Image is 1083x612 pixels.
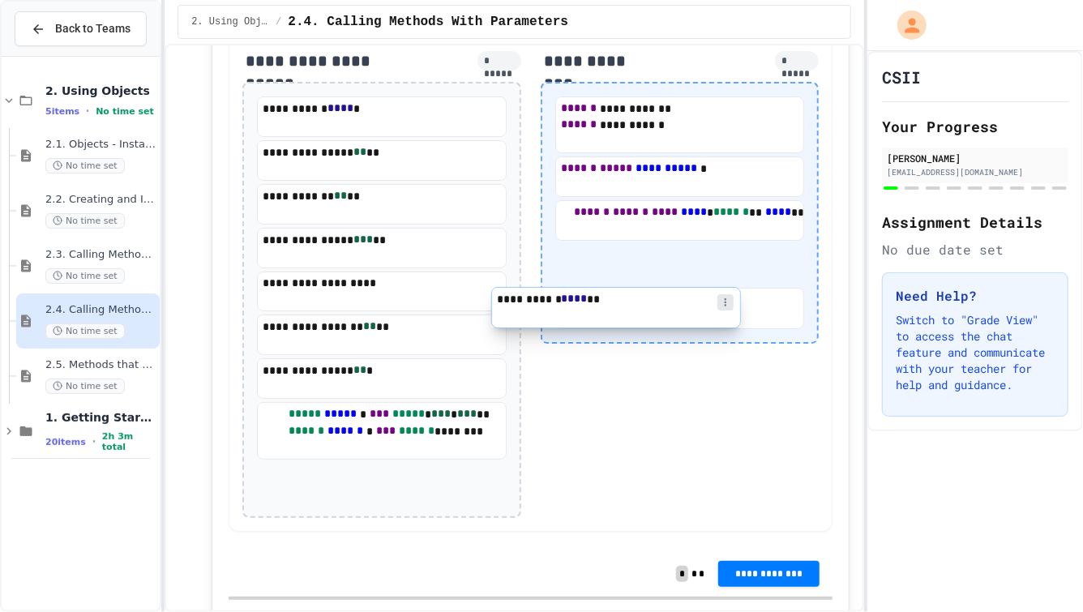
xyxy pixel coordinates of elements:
span: No time set [45,158,125,173]
span: No time set [45,379,125,394]
span: 20 items [45,437,86,447]
span: Back to Teams [55,20,131,37]
span: No time set [96,106,154,117]
div: [PERSON_NAME] [887,151,1064,165]
div: No due date set [882,240,1068,259]
h2: Your Progress [882,115,1068,138]
span: / [276,15,281,28]
span: • [92,435,96,448]
span: 2.1. Objects - Instances of Classes [45,138,156,152]
span: No time set [45,323,125,339]
span: 2. Using Objects [45,83,156,98]
button: Back to Teams [15,11,147,46]
h3: Need Help? [896,286,1055,306]
span: No time set [45,213,125,229]
span: 1. Getting Started and Primitive Types [45,410,156,425]
div: My Account [880,6,931,44]
h2: Assignment Details [882,211,1068,233]
span: 2h 3m total [102,431,156,452]
span: 2.5. Methods that Return Values [45,358,156,372]
h1: CSII [882,66,921,88]
p: Switch to "Grade View" to access the chat feature and communicate with your teacher for help and ... [896,312,1055,393]
span: No time set [45,268,125,284]
span: 2. Using Objects [191,15,269,28]
div: [EMAIL_ADDRESS][DOMAIN_NAME] [887,166,1064,178]
span: 2.4. Calling Methods With Parameters [45,303,156,317]
span: 2.4. Calling Methods With Parameters [288,12,568,32]
span: 2.3. Calling Methods Without Parameters [45,248,156,262]
span: • [86,105,89,118]
span: 2.2. Creating and Initializing Objects: Constructors [45,193,156,207]
span: 5 items [45,106,79,117]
